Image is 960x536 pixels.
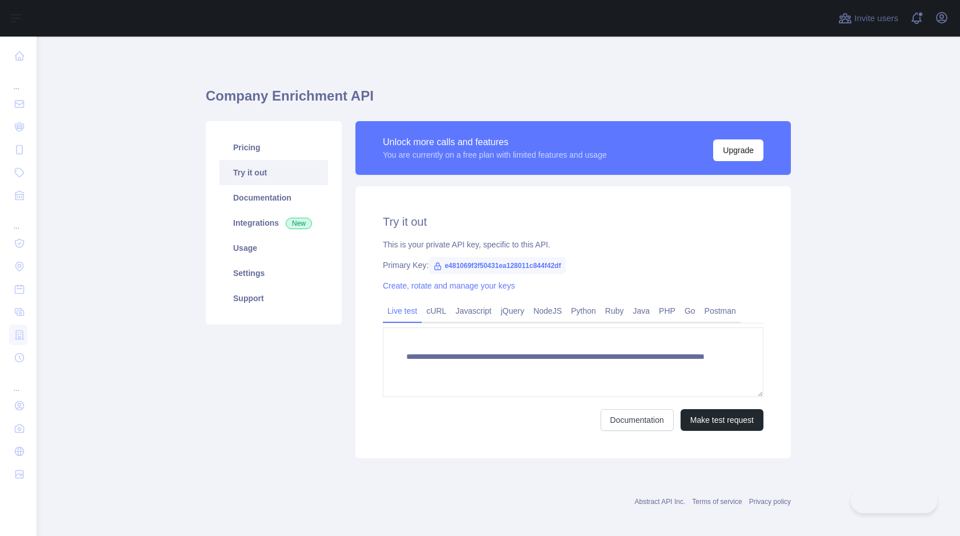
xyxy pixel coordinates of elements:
button: Invite users [836,9,901,27]
h2: Try it out [383,214,763,230]
iframe: Toggle Customer Support [851,489,937,513]
a: Python [566,302,601,320]
a: NodeJS [529,302,566,320]
a: PHP [654,302,680,320]
a: Documentation [219,185,328,210]
a: Java [629,302,655,320]
div: ... [9,370,27,393]
div: Primary Key: [383,259,763,271]
div: ... [9,69,27,91]
div: ... [9,208,27,231]
div: This is your private API key, specific to this API. [383,239,763,250]
a: Ruby [601,302,629,320]
a: Create, rotate and manage your keys [383,281,515,290]
span: Invite users [854,12,898,25]
a: Live test [383,302,422,320]
a: Go [680,302,700,320]
a: Integrations New [219,210,328,235]
div: Unlock more calls and features [383,135,607,149]
a: Terms of service [692,498,742,506]
a: Settings [219,261,328,286]
a: Postman [700,302,741,320]
a: jQuery [496,302,529,320]
a: Support [219,286,328,311]
a: Usage [219,235,328,261]
a: Privacy policy [749,498,791,506]
a: Try it out [219,160,328,185]
a: Javascript [451,302,496,320]
a: Documentation [601,409,674,431]
a: Abstract API Inc. [635,498,686,506]
h1: Company Enrichment API [206,87,791,114]
a: Pricing [219,135,328,160]
span: New [286,218,312,229]
button: Upgrade [713,139,763,161]
span: e481069f3f50431ea128011c844f42df [429,257,566,274]
button: Make test request [681,409,763,431]
a: cURL [422,302,451,320]
div: You are currently on a free plan with limited features and usage [383,149,607,161]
